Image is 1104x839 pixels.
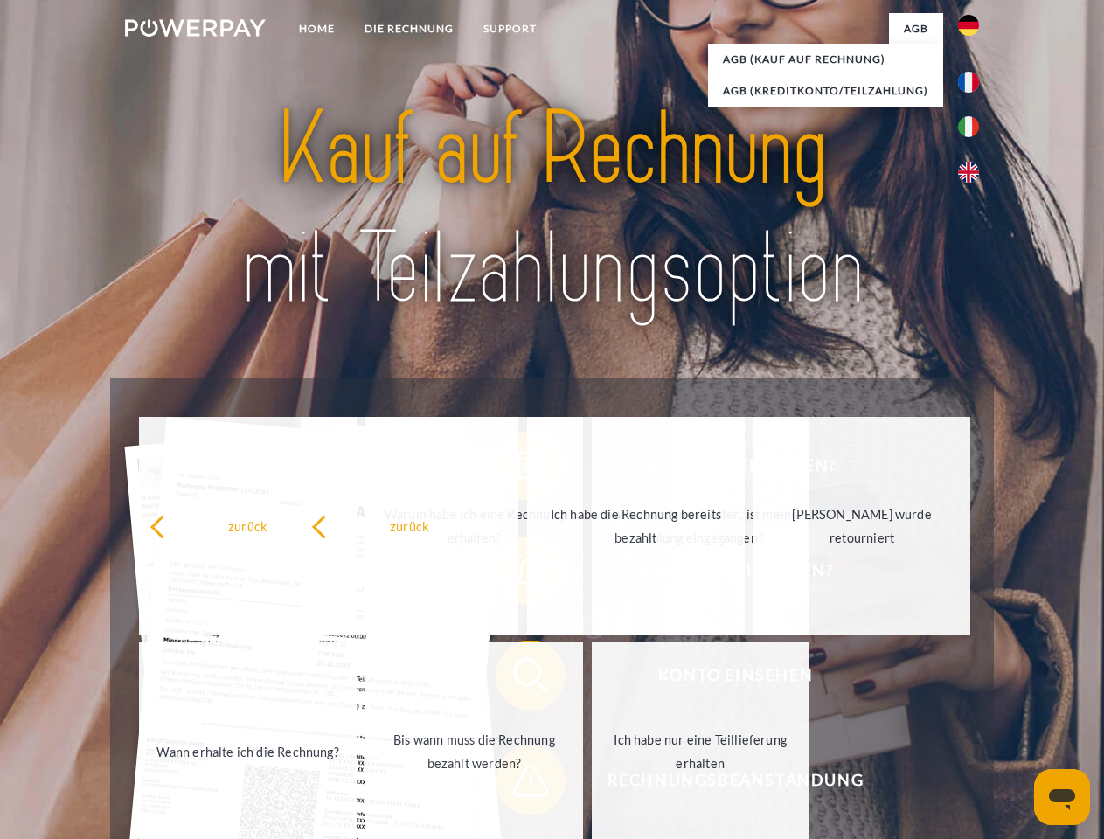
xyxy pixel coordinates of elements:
[958,162,979,183] img: en
[708,44,943,75] a: AGB (Kauf auf Rechnung)
[764,503,961,550] div: [PERSON_NAME] wurde retourniert
[469,13,552,45] a: SUPPORT
[602,728,799,775] div: Ich habe nur eine Teillieferung erhalten
[311,514,508,537] div: zurück
[149,514,346,537] div: zurück
[125,19,266,37] img: logo-powerpay-white.svg
[149,739,346,763] div: Wann erhalte ich die Rechnung?
[376,728,573,775] div: Bis wann muss die Rechnung bezahlt werden?
[538,503,734,550] div: Ich habe die Rechnung bereits bezahlt
[1034,769,1090,825] iframe: Schaltfläche zum Öffnen des Messaging-Fensters
[350,13,469,45] a: DIE RECHNUNG
[958,15,979,36] img: de
[958,116,979,137] img: it
[889,13,943,45] a: agb
[284,13,350,45] a: Home
[958,72,979,93] img: fr
[708,75,943,107] a: AGB (Kreditkonto/Teilzahlung)
[167,84,937,335] img: title-powerpay_de.svg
